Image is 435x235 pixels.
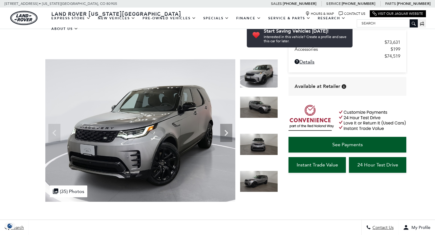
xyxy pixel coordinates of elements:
div: Vehicle is in stock and ready for immediate delivery. Due to demand, availability is subject to c... [342,84,346,89]
span: $74,519 [385,53,400,59]
a: Service & Parts [265,13,314,24]
img: New 2025 Eiger Grey Land Rover Dynamic SE image 2 [240,96,278,118]
a: Visit Our Jaguar Website [372,11,423,16]
a: Details [295,59,400,65]
img: New 2025 Eiger Grey Land Rover Dynamic SE image 4 [240,171,278,192]
span: Instant Trade Value [297,162,338,168]
a: 24 Hour Test Drive [349,157,406,173]
a: $74,519 [295,53,400,59]
span: Sales [271,2,282,6]
a: Finance [233,13,265,24]
a: Contact Us [339,11,365,16]
a: Instant Trade Value [288,157,346,173]
span: Available at Retailer [295,83,340,90]
a: MSRP $73,631 [295,40,400,45]
section: Click to Open Cookie Consent Modal [3,223,17,229]
a: New Vehicles [94,13,139,24]
nav: Main Navigation [48,13,357,34]
a: Pre-Owned Vehicles [139,13,200,24]
span: Contact Us [371,225,394,230]
span: Accessories [295,47,391,52]
img: New 2025 Eiger Grey Land Rover Dynamic SE image 1 [45,59,235,202]
a: EXPRESS STORE [48,13,94,24]
img: Opt-Out Icon [3,223,17,229]
a: Specials [200,13,233,24]
a: See Payments [288,137,406,153]
span: Service [326,2,340,6]
span: $199 [391,47,400,52]
a: [PHONE_NUMBER] [283,1,316,6]
a: [PHONE_NUMBER] [342,1,375,6]
span: Parts [385,2,396,6]
a: land-rover [10,11,37,25]
img: New 2025 Eiger Grey Land Rover Dynamic SE image 1 [240,59,278,88]
span: $73,631 [385,40,400,45]
div: Next [220,124,232,142]
input: Search [357,20,417,27]
a: Accessories $199 [295,47,400,52]
a: Hours & Map [305,11,334,16]
span: My Profile [409,225,430,230]
button: Open user profile menu [398,220,435,235]
span: Land Rover [US_STATE][GEOGRAPHIC_DATA] [51,10,181,17]
img: Land Rover [10,11,37,25]
a: About Us [48,24,82,34]
a: [STREET_ADDRESS] • [US_STATE][GEOGRAPHIC_DATA], CO 80905 [5,2,117,6]
img: New 2025 Eiger Grey Land Rover Dynamic SE image 3 [240,134,278,155]
a: Research [314,13,349,24]
a: [PHONE_NUMBER] [397,1,430,6]
a: Land Rover [US_STATE][GEOGRAPHIC_DATA] [48,10,185,17]
span: MSRP [295,40,385,45]
span: See Payments [332,142,363,147]
span: 24 Hour Test Drive [357,162,398,168]
div: (35) Photos [50,185,87,197]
